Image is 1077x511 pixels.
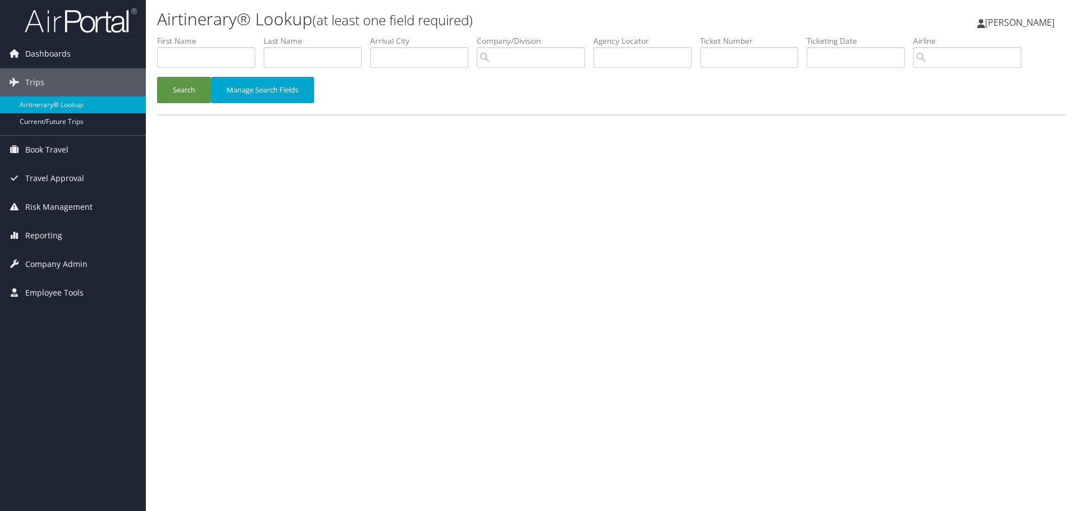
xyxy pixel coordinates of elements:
[700,35,807,47] label: Ticket Number
[25,222,62,250] span: Reporting
[477,35,593,47] label: Company/Division
[593,35,700,47] label: Agency Locator
[977,6,1066,39] a: [PERSON_NAME]
[25,250,88,278] span: Company Admin
[25,7,137,34] img: airportal-logo.png
[25,193,93,221] span: Risk Management
[25,164,84,192] span: Travel Approval
[25,136,68,164] span: Book Travel
[25,279,84,307] span: Employee Tools
[157,7,763,31] h1: Airtinerary® Lookup
[370,35,477,47] label: Arrival City
[807,35,913,47] label: Ticketing Date
[25,68,44,96] span: Trips
[264,35,370,47] label: Last Name
[157,35,264,47] label: First Name
[211,77,314,103] button: Manage Search Fields
[312,11,473,29] small: (at least one field required)
[913,35,1030,47] label: Airline
[985,16,1055,29] span: [PERSON_NAME]
[25,40,71,68] span: Dashboards
[157,77,211,103] button: Search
